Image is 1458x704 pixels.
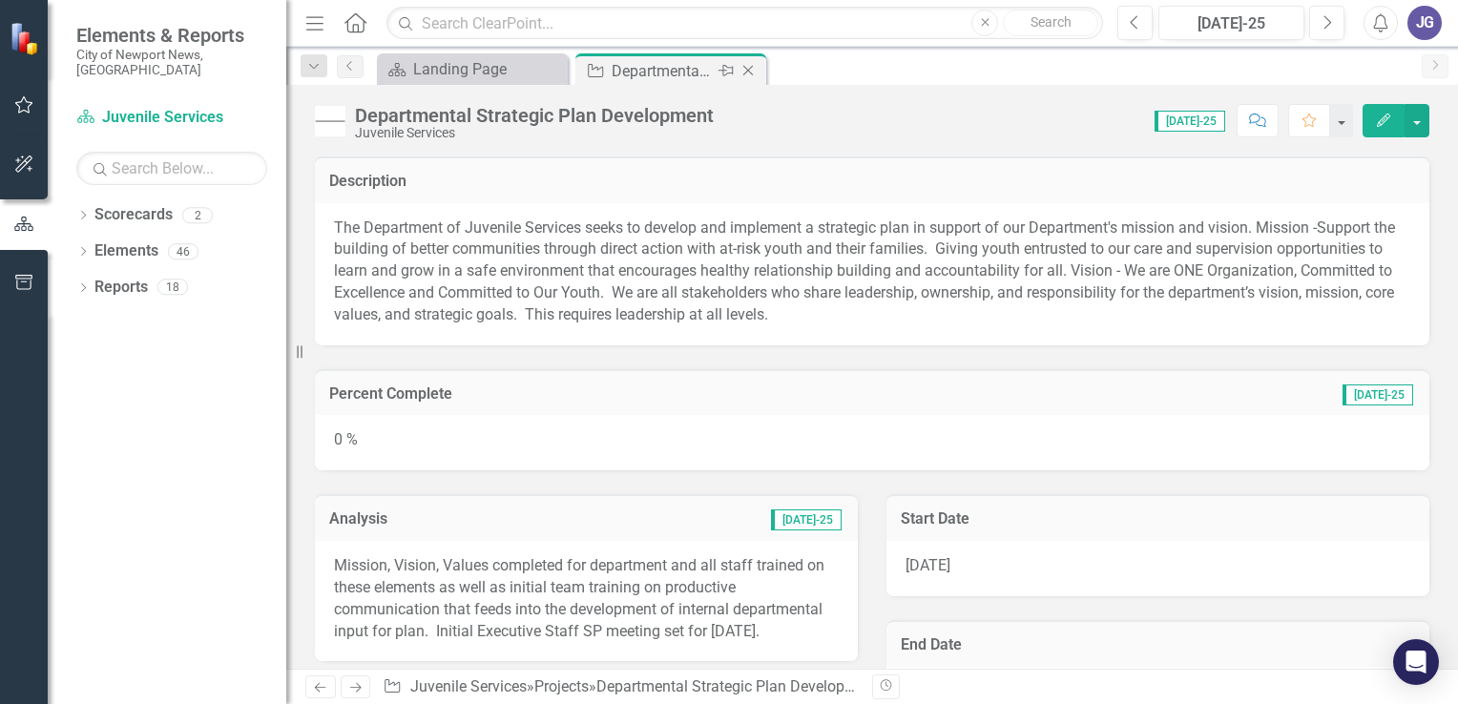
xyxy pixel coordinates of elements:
a: Landing Page [382,57,563,81]
img: ClearPoint Strategy [10,22,43,55]
h3: Description [329,173,1415,190]
div: Open Intercom Messenger [1393,639,1439,685]
p: The Department of Juvenile Services seeks to develop and implement a strategic plan in support of... [334,217,1410,326]
a: Projects [534,677,589,695]
div: 46 [168,243,198,259]
h3: End Date [901,636,1415,653]
div: Departmental Strategic Plan Development [612,59,714,83]
span: Search [1031,14,1072,30]
a: Scorecards [94,204,173,226]
h3: Percent Complete [329,385,1012,403]
a: Juvenile Services [76,107,267,129]
span: [DATE] [906,556,950,574]
div: Departmental Strategic Plan Development [355,105,714,126]
div: Landing Page [413,57,563,81]
button: [DATE]-25 [1158,6,1304,40]
div: Juvenile Services [355,126,714,140]
h3: Start Date [901,510,1415,528]
a: Elements [94,240,158,262]
div: » » [383,676,858,698]
img: Not Started [315,106,345,136]
h3: Analysis [329,510,558,528]
p: Mission, Vision, Values completed for department and all staff trained on these elements as well ... [334,555,839,642]
div: 18 [157,280,188,296]
span: Elements & Reports [76,24,267,47]
span: [DATE]-25 [771,509,842,530]
button: Search [1003,10,1098,36]
div: [DATE]-25 [1165,12,1298,35]
small: City of Newport News, [GEOGRAPHIC_DATA] [76,47,267,78]
div: Departmental Strategic Plan Development [596,677,879,695]
span: [DATE]-25 [1343,384,1413,405]
input: Search ClearPoint... [386,7,1103,40]
button: JG [1407,6,1442,40]
div: 2 [182,207,213,223]
a: Juvenile Services [410,677,527,695]
a: Reports [94,277,148,299]
div: 0 % [315,415,1429,470]
span: [DATE]-25 [1155,111,1225,132]
input: Search Below... [76,152,267,185]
